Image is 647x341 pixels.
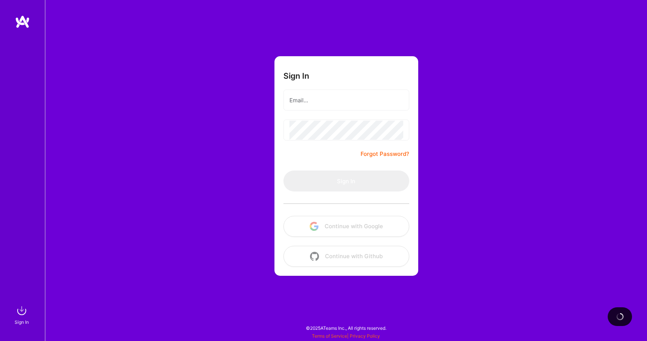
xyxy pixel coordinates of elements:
[283,216,409,237] button: Continue with Google
[15,15,30,28] img: logo
[283,246,409,267] button: Continue with Github
[289,91,403,110] input: Email...
[312,333,380,339] span: |
[350,333,380,339] a: Privacy Policy
[283,71,309,81] h3: Sign In
[312,333,347,339] a: Terms of Service
[16,303,29,326] a: sign inSign In
[616,313,624,321] img: loading
[45,319,647,337] div: © 2025 ATeams Inc., All rights reserved.
[15,318,29,326] div: Sign In
[361,150,409,159] a: Forgot Password?
[14,303,29,318] img: sign in
[310,222,319,231] img: icon
[310,252,319,261] img: icon
[283,170,409,191] button: Sign In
